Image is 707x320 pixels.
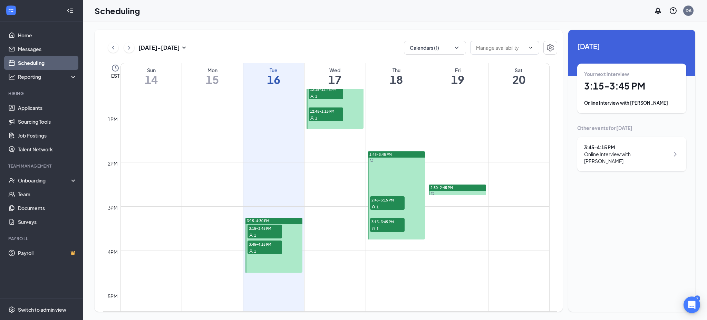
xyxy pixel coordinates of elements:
span: 1:45-3:45 PM [369,152,392,157]
span: 1 [254,249,256,254]
svg: ChevronLeft [110,44,117,52]
div: Onboarding [18,177,71,184]
div: Fri [427,67,488,74]
div: 2 [695,295,700,301]
span: [DATE] [577,41,686,51]
a: Documents [18,201,77,215]
a: Scheduling [18,56,77,70]
svg: User [371,205,376,209]
svg: Clock [111,64,119,72]
a: September 19, 2025 [427,63,488,89]
svg: Settings [546,44,554,52]
svg: UserCheck [8,177,15,184]
a: Applicants [18,101,77,115]
span: 3:15-4:30 PM [247,218,269,223]
svg: User [310,94,314,98]
button: ChevronRight [124,43,134,53]
h1: 17 [304,74,366,85]
div: Reporting [18,73,77,80]
h1: 20 [488,74,549,85]
h1: 14 [121,74,182,85]
h1: 15 [182,74,243,85]
a: Messages [18,42,77,56]
span: 12:45-1:15 PM [309,107,343,114]
button: ChevronLeft [108,43,118,53]
a: Home [18,28,77,42]
span: 3:15-3:45 PM [370,218,405,225]
div: Payroll [8,236,76,242]
div: Your next interview [584,70,679,77]
span: 12:15-12:45 PM [309,86,343,93]
div: Thu [366,67,427,74]
span: 1 [377,205,379,209]
svg: User [249,233,253,237]
div: 2pm [106,160,119,167]
button: Calendars (1)ChevronDown [404,41,466,55]
div: Switch to admin view [18,306,66,313]
a: September 18, 2025 [366,63,427,89]
a: PayrollCrown [18,246,77,260]
span: 1 [315,94,317,99]
div: Other events for [DATE] [577,124,686,131]
input: Manage availability [476,44,525,51]
a: September 17, 2025 [304,63,366,89]
div: Team Management [8,163,76,169]
span: EST [111,72,119,79]
svg: SmallChevronDown [180,44,188,52]
div: DA [686,8,691,13]
a: Sourcing Tools [18,115,77,129]
svg: ChevronDown [528,45,533,50]
span: 2:45-3:15 PM [370,196,405,203]
div: 5pm [106,292,119,300]
h1: 3:15 - 3:45 PM [584,80,679,92]
svg: Settings [8,306,15,313]
svg: User [310,116,314,120]
svg: WorkstreamLogo [8,7,14,14]
a: September 14, 2025 [121,63,182,89]
span: 3:15-3:45 PM [248,225,282,232]
svg: QuestionInfo [669,7,677,15]
div: Tue [243,67,304,74]
svg: User [249,249,253,253]
span: 2:30-2:45 PM [430,185,453,190]
span: 1 [377,226,379,231]
svg: Analysis [8,73,15,80]
div: 3pm [106,204,119,211]
span: 1 [254,233,256,238]
div: Online Interview with [PERSON_NAME] [584,100,679,106]
svg: Sync [370,159,373,162]
svg: ChevronRight [126,44,133,52]
h1: 16 [243,74,304,85]
a: Talent Network [18,142,77,156]
div: Hiring [8,91,76,96]
div: Sat [488,67,549,74]
button: Settings [543,41,557,55]
svg: Sync [431,192,434,195]
svg: Notifications [654,7,662,15]
div: Sun [121,67,182,74]
div: 4pm [106,248,119,256]
svg: Collapse [67,7,74,14]
div: Open Intercom Messenger [684,297,700,313]
div: 3:45 - 4:15 PM [584,144,669,151]
h3: [DATE] - [DATE] [138,44,180,51]
div: 1pm [106,115,119,123]
a: Team [18,187,77,201]
a: September 16, 2025 [243,63,304,89]
h1: Scheduling [95,5,140,17]
svg: ChevronDown [453,44,460,51]
svg: User [371,227,376,231]
div: Wed [304,67,366,74]
div: Mon [182,67,243,74]
span: 3:45-4:15 PM [248,241,282,247]
h1: 18 [366,74,427,85]
a: September 15, 2025 [182,63,243,89]
span: 1 [315,116,317,121]
h1: 19 [427,74,488,85]
svg: ChevronRight [671,150,679,158]
a: Job Postings [18,129,77,142]
a: Surveys [18,215,77,229]
a: September 20, 2025 [488,63,549,89]
div: Online Interview with [PERSON_NAME] [584,151,669,164]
